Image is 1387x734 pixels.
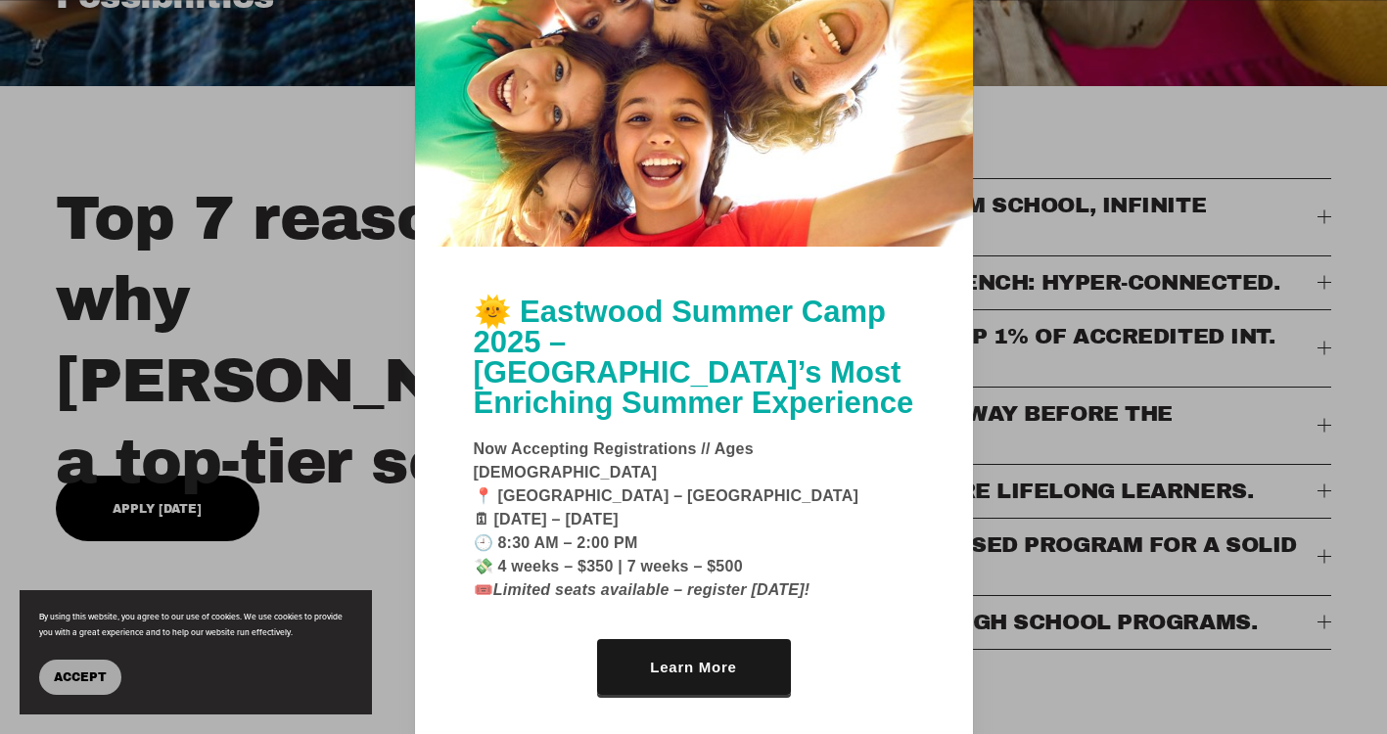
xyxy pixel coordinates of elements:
h1: 🌞 Eastwood Summer Camp 2025 – [GEOGRAPHIC_DATA]’s Most Enriching Summer Experience [474,297,914,418]
a: Learn More [597,639,791,695]
p: By using this website, you agree to our use of cookies. We use cookies to provide you with a grea... [39,610,352,640]
em: Limited seats available – register [DATE]! [493,581,810,598]
button: Accept [39,660,121,695]
span: Accept [54,670,107,684]
section: Cookie banner [20,590,372,714]
strong: Now Accepting Registrations // Ages [DEMOGRAPHIC_DATA] 📍 [GEOGRAPHIC_DATA] – [GEOGRAPHIC_DATA] 🗓 ... [474,440,859,598]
